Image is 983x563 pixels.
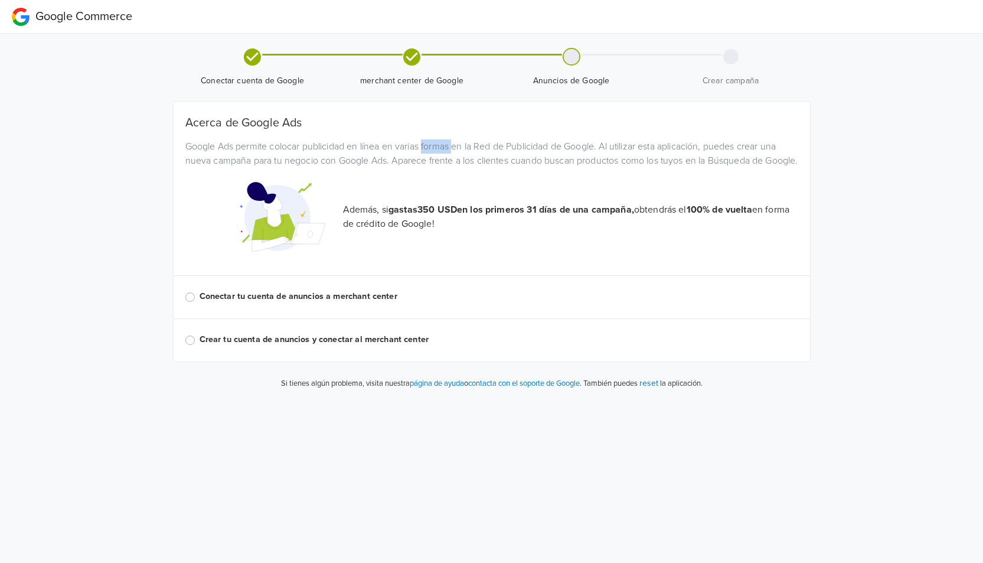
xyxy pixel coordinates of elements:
img: Google Promotional Codes [237,173,325,261]
button: reset [639,376,658,390]
strong: 100% de vuelta [687,204,752,216]
a: contacta con el soporte de Google [468,379,580,388]
h5: Acerca de Google Ads [185,116,798,130]
span: merchant center de Google [337,75,487,87]
a: página de ayuda [410,379,464,388]
p: Si tienes algún problema, visita nuestra o . [281,378,582,390]
label: Conectar tu cuenta de anuncios a merchant center [200,290,798,303]
span: Conectar cuenta de Google [178,75,328,87]
strong: gastas 350 USD en los primeros 31 días de una campaña, [388,204,634,216]
span: Anuncios de Google [497,75,646,87]
div: Google Ads permite colocar publicidad en línea en varias formas en la Red de Publicidad de Google... [177,139,807,168]
span: Google Commerce [35,9,132,24]
p: Además, si obtendrás el en forma de crédito de Google! [343,203,798,231]
p: También puedes la aplicación. [582,376,703,390]
span: Crear campaña [656,75,806,87]
label: Crear tu cuenta de anuncios y conectar al merchant center [200,333,798,346]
